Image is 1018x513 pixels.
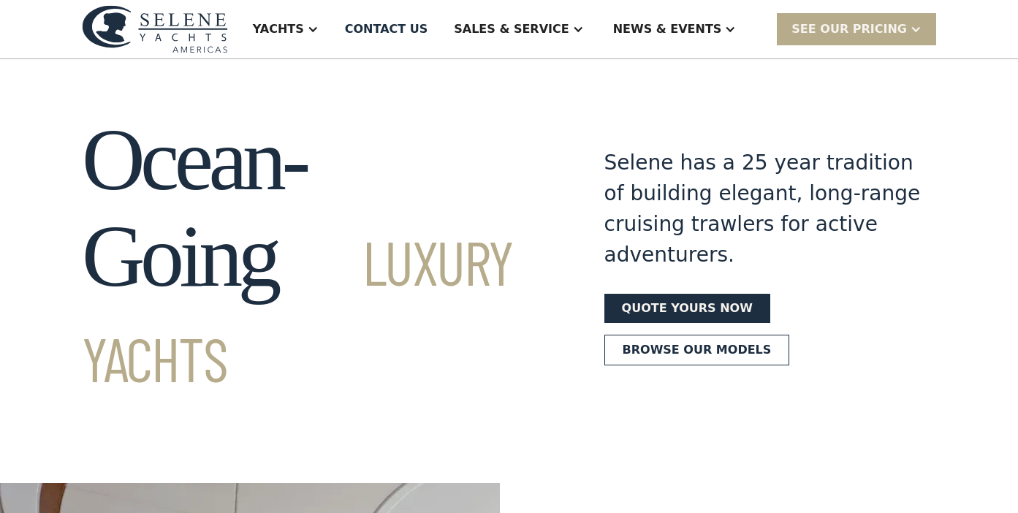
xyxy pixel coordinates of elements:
[613,20,722,38] div: News & EVENTS
[82,5,228,53] img: logo
[253,20,304,38] div: Yachts
[604,148,936,270] div: Selene has a 25 year tradition of building elegant, long-range cruising trawlers for active adven...
[345,20,428,38] div: Contact US
[791,20,907,38] div: SEE Our Pricing
[604,294,770,323] a: Quote yours now
[777,13,936,45] div: SEE Our Pricing
[82,224,513,395] span: Luxury Yachts
[454,20,569,38] div: Sales & Service
[82,112,552,401] h1: Ocean-Going
[604,335,790,365] a: Browse our models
